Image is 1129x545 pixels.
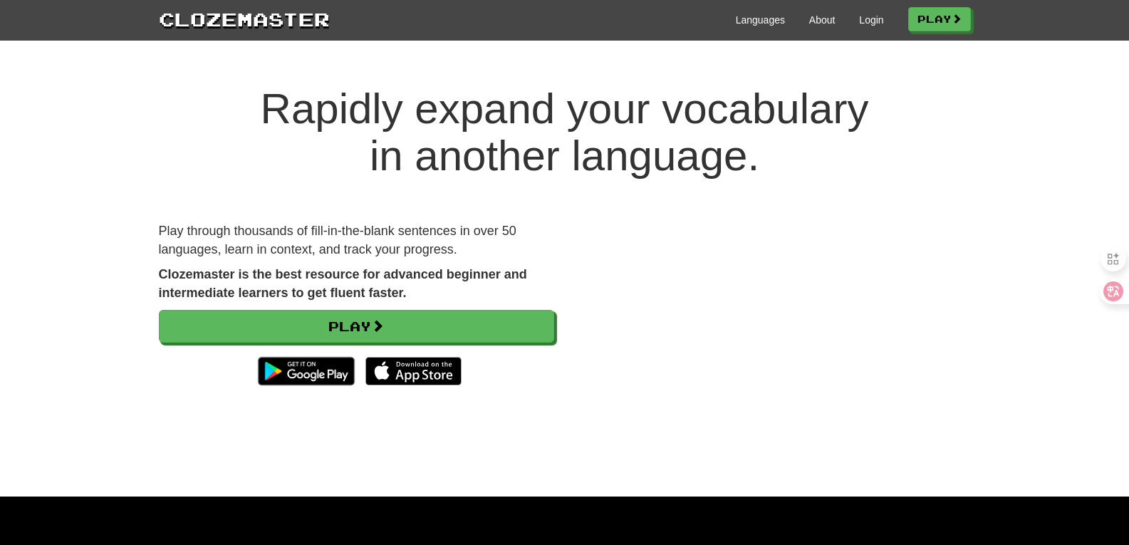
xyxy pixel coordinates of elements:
a: About [809,13,836,27]
a: Play [908,7,971,31]
a: Languages [736,13,785,27]
a: Login [859,13,883,27]
strong: Clozemaster is the best resource for advanced beginner and intermediate learners to get fluent fa... [159,267,527,300]
p: Play through thousands of fill-in-the-blank sentences in over 50 languages, learn in context, and... [159,222,554,259]
img: Get it on Google Play [251,350,361,393]
img: Download_on_the_App_Store_Badge_US-UK_135x40-25178aeef6eb6b83b96f5f2d004eda3bffbb37122de64afbaef7... [365,357,462,385]
a: Play [159,310,554,343]
a: Clozemaster [159,6,330,32]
